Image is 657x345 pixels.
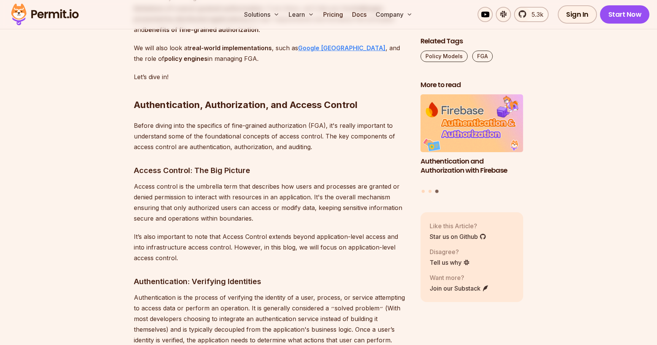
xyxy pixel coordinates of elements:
strong: real-world implementations [189,44,272,52]
h3: Authentication and Authorization with Firebase [421,156,523,175]
a: Policy Models [421,51,468,62]
img: Authentication and Authorization with Firebase [421,94,523,152]
div: Posts [421,94,523,194]
a: Star us on Github [430,232,486,241]
strong: policy engines [164,55,208,62]
a: Join our Substack [430,283,489,293]
a: Docs [349,7,370,22]
button: Go to slide 2 [428,189,432,192]
a: Pricing [320,7,346,22]
a: Tell us why [430,258,470,267]
p: We will also look at , such as , and the role of in managing FGA. [134,43,408,64]
p: Access control is the umbrella term that describes how users and processes are granted or denied ... [134,181,408,224]
a: Sign In [558,5,597,24]
button: Go to slide 1 [422,189,425,192]
button: Go to slide 3 [435,189,438,193]
span: 5.3k [527,10,543,19]
a: Start Now [600,5,650,24]
p: Disagree? [430,247,470,256]
p: It’s also important to note that Access Control extends beyond application-level access and into ... [134,231,408,263]
a: 5.3k [514,7,549,22]
p: Like this Article? [430,221,486,230]
a: FGA [472,51,493,62]
strong: benefits of fine-grained authorization [144,26,259,33]
img: Permit logo [8,2,82,27]
button: Learn [286,7,317,22]
a: Google [GEOGRAPHIC_DATA] [298,44,386,52]
h2: More to read [421,80,523,90]
h2: Authentication, Authorization, and Access Control [134,68,408,111]
p: Before diving into the specifics of fine-grained authorization (FGA), it's really important to un... [134,120,408,152]
p: Want more? [430,273,489,282]
p: Let’s dive in! [134,72,408,82]
li: 3 of 3 [421,94,523,185]
h3: Access Control: The Big Picture [134,164,408,176]
button: Solutions [241,7,282,22]
h3: Authentication: Verifying Identities [134,275,408,288]
h2: Related Tags [421,37,523,46]
button: Company [373,7,416,22]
